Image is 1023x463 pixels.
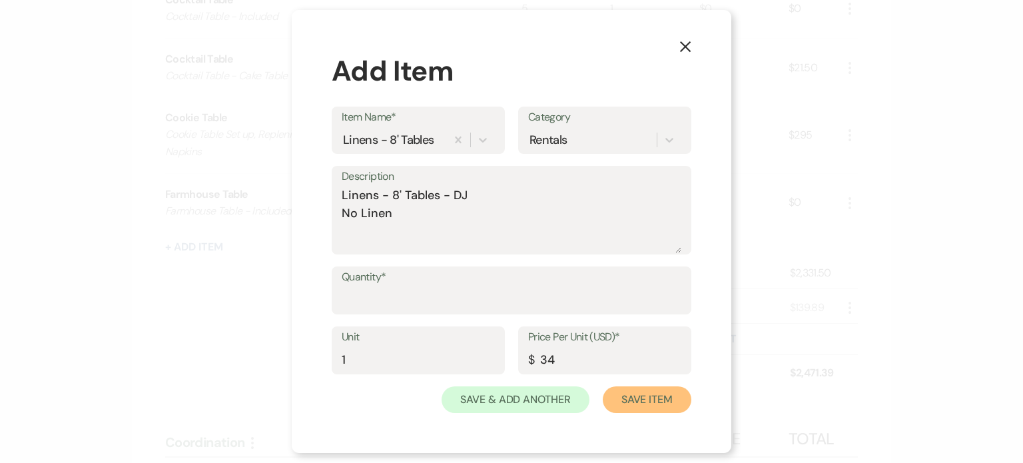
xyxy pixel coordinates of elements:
[603,386,691,413] button: Save Item
[442,386,589,413] button: Save & Add Another
[332,50,691,92] div: Add Item
[528,108,681,127] label: Category
[529,131,567,149] div: Rentals
[528,328,681,347] label: Price Per Unit (USD)*
[342,268,681,287] label: Quantity*
[528,351,534,369] div: $
[342,187,681,253] textarea: Linens - 8' Tables - DJ No Linen
[342,167,681,187] label: Description
[343,131,434,149] div: Linens - 8' Tables
[342,328,495,347] label: Unit
[342,108,495,127] label: Item Name*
